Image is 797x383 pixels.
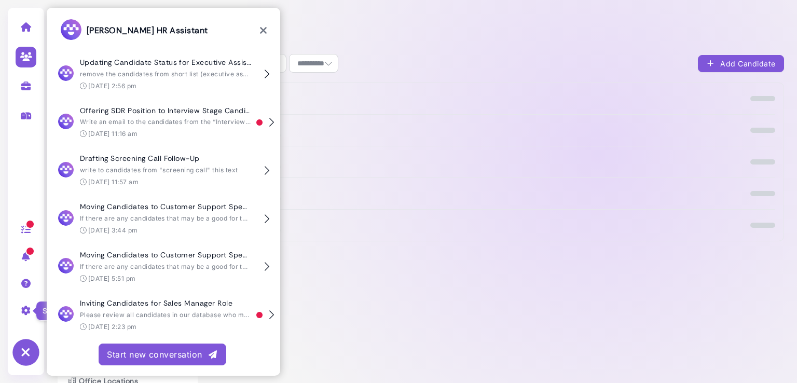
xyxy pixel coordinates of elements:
div: Settings [36,301,79,321]
h4: Moving Candidates to Customer Support Specialist Leads [80,251,251,259]
time: [DATE] 11:57 am [88,178,139,186]
h3: [PERSON_NAME] HR Assistant [60,18,208,43]
h4: Updating Candidate Status for Executive Assistant Role [80,58,251,67]
h4: Offering SDR Position to Interview Stage Candidates [80,106,251,115]
h4: Drafting Screening Call Follow-Up [80,154,251,163]
button: Start new conversation [99,344,226,365]
button: Add Candidate [698,55,784,72]
time: [DATE] 5:51 pm [88,275,136,282]
time: [DATE] 11:16 am [88,130,138,138]
time: [DATE] 3:44 pm [88,226,138,234]
time: [DATE] 2:23 pm [88,323,137,331]
span: remove the candidates from short list (executive assistance) to disqualified [80,70,318,78]
span: If there are any candidates that may be a good for the Customer Support Specialist position, plea... [80,214,490,222]
time: [DATE] 2:56 pm [88,82,137,90]
h4: Inviting Candidates for Sales Manager Role [80,299,251,308]
h2: Candidates [66,19,784,34]
div: Start new conversation [107,348,218,361]
span: If there are any candidates that may be a good for the Customer Support Specialist position, plea... [80,263,490,270]
div: Add Candidate [706,58,776,69]
h4: Moving Candidates to Customer Support Specialist Leads [80,202,251,211]
span: write to candidates from "screening call" this text [80,166,238,174]
span: Write an email to the candidates from the “Interview” stage and offer them the SDR position - use... [80,118,783,126]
